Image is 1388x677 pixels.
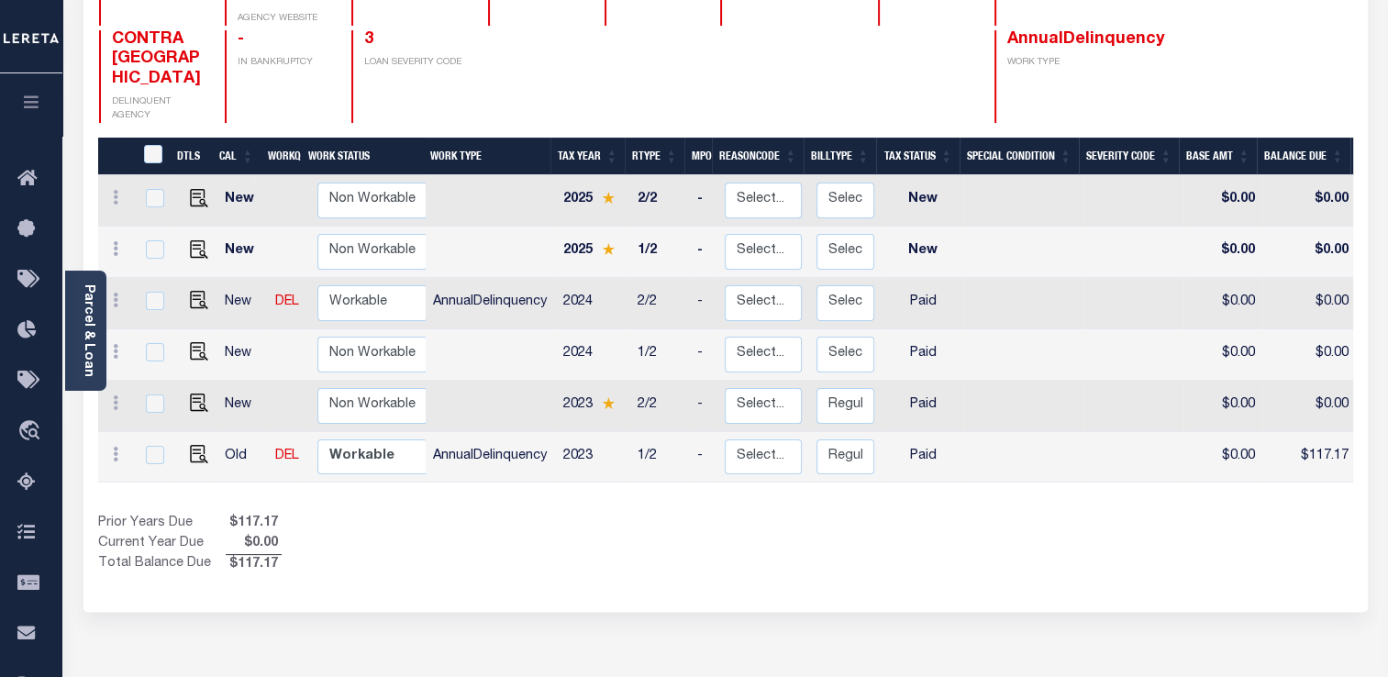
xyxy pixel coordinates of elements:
td: 2023 [556,432,630,483]
td: AnnualDelinquency [426,278,555,329]
td: $0.00 [1183,329,1261,381]
i: travel_explore [17,420,47,444]
img: Star.svg [602,192,615,204]
td: Old [217,432,268,483]
td: 2024 [556,278,630,329]
th: &nbsp;&nbsp;&nbsp;&nbsp;&nbsp;&nbsp;&nbsp;&nbsp;&nbsp;&nbsp; [98,138,133,175]
td: New [217,227,268,278]
p: LOAN SEVERITY CODE [364,56,466,70]
td: - [690,432,717,483]
span: $0.00 [226,534,282,554]
span: CONTRA [GEOGRAPHIC_DATA] [112,31,201,87]
td: - [690,175,717,227]
td: Total Balance Due [98,554,226,574]
td: $0.00 [1261,175,1355,227]
th: Base Amt: activate to sort column ascending [1179,138,1257,175]
span: AnnualDelinquency [1007,31,1165,48]
td: 2025 [556,175,630,227]
td: AnnualDelinquency [426,432,555,483]
td: New [217,329,268,381]
td: Current Year Due [98,534,226,554]
td: 2/2 [630,278,690,329]
td: $0.00 [1183,432,1261,483]
td: $117.17 [1261,432,1355,483]
a: Parcel & Loan [82,284,94,377]
span: 3 [364,31,373,48]
th: Severity Code: activate to sort column ascending [1079,138,1179,175]
img: Star.svg [602,243,615,255]
td: $0.00 [1261,329,1355,381]
td: $0.00 [1183,381,1261,432]
td: New [217,278,268,329]
th: MPO [684,138,712,175]
span: $117.17 [226,514,282,534]
td: $0.00 [1183,227,1261,278]
td: Paid [882,278,965,329]
span: - [238,31,244,48]
th: Tax Year: activate to sort column ascending [550,138,625,175]
img: Star.svg [602,397,615,409]
a: DEL [275,449,299,462]
td: - [690,381,717,432]
td: New [882,227,965,278]
p: IN BANKRUPTCY [238,56,329,70]
td: - [690,329,717,381]
td: Paid [882,381,965,432]
td: 1/2 [630,432,690,483]
th: BillType: activate to sort column ascending [804,138,876,175]
th: Work Type [423,138,550,175]
td: New [882,175,965,227]
th: ReasonCode: activate to sort column ascending [712,138,804,175]
p: DELINQUENT AGENCY [112,95,204,123]
th: DTLS [170,138,212,175]
td: 2/2 [630,175,690,227]
td: $0.00 [1261,381,1355,432]
th: &nbsp; [133,138,171,175]
th: Special Condition: activate to sort column ascending [960,138,1079,175]
th: WorkQ [261,138,301,175]
td: $0.00 [1183,278,1261,329]
td: $0.00 [1261,278,1355,329]
p: WORK TYPE [1007,56,1099,70]
td: $0.00 [1183,175,1261,227]
th: Tax Status: activate to sort column ascending [876,138,960,175]
td: - [690,227,717,278]
td: 1/2 [630,329,690,381]
span: $117.17 [226,555,282,575]
td: Paid [882,432,965,483]
td: $0.00 [1261,227,1355,278]
td: - [690,278,717,329]
td: 2024 [556,329,630,381]
p: AGENCY WEBSITE [238,12,329,26]
td: Prior Years Due [98,514,226,534]
a: DEL [275,295,299,308]
td: 2/2 [630,381,690,432]
td: Paid [882,329,965,381]
th: RType: activate to sort column ascending [625,138,684,175]
td: 2025 [556,227,630,278]
th: Balance Due: activate to sort column ascending [1257,138,1350,175]
td: New [217,381,268,432]
td: 2023 [556,381,630,432]
th: Work Status [301,138,426,175]
td: New [217,175,268,227]
th: CAL: activate to sort column ascending [212,138,261,175]
td: 1/2 [630,227,690,278]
